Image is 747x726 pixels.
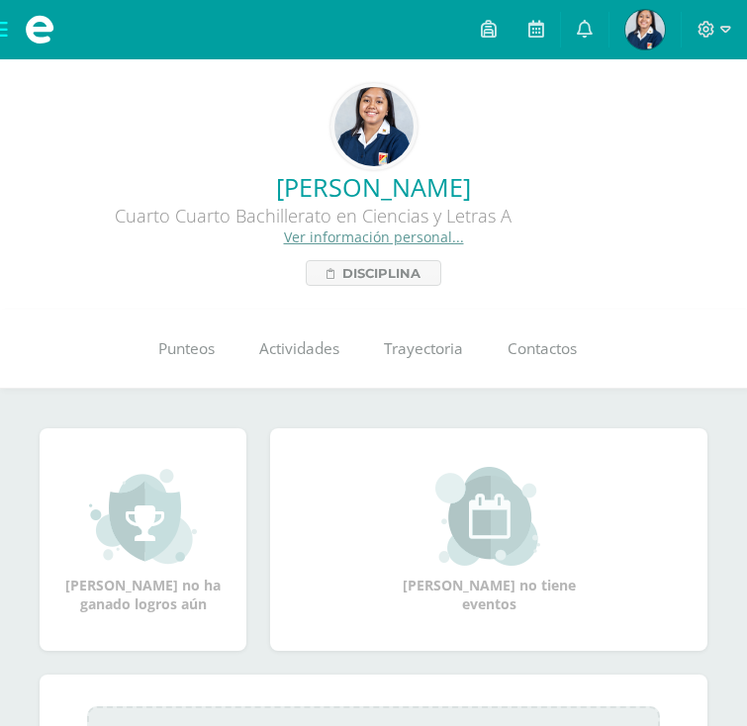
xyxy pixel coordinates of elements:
a: Actividades [237,310,362,389]
a: Contactos [486,310,600,389]
div: Cuarto Cuarto Bachillerato en Ciencias y Letras A [16,204,609,227]
span: Disciplina [342,261,420,285]
a: [PERSON_NAME] [16,170,731,204]
div: [PERSON_NAME] no tiene eventos [390,467,588,613]
a: Trayectoria [362,310,486,389]
img: 5203b0ba2940722a7766a360d72026f2.png [625,10,665,49]
img: e827f68c4fb7f6e386894ae67e89b7e4.png [334,87,414,166]
a: Punteos [137,310,237,389]
span: Actividades [259,338,339,359]
img: achievement_small.png [89,467,197,566]
span: Punteos [158,338,215,359]
a: Ver información personal... [284,227,464,246]
span: Contactos [508,338,577,359]
span: Trayectoria [384,338,463,359]
div: [PERSON_NAME] no ha ganado logros aún [59,467,227,613]
img: event_small.png [435,467,543,566]
a: Disciplina [306,260,441,286]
